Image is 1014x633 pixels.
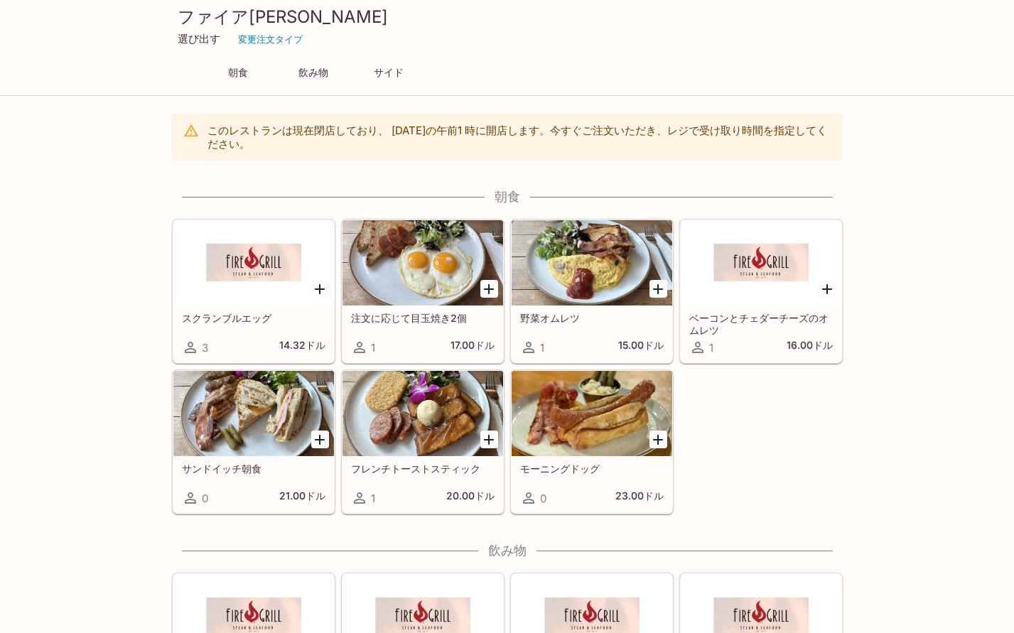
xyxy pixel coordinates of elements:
[446,489,495,502] font: 20.00ドル
[465,124,539,137] font: 時に開店します
[371,492,375,505] font: 1
[689,312,829,336] font: ベーコンとチェダーチーズのオムレツ
[511,220,673,363] a: 野菜オムレツ115.00ドル
[207,124,827,151] font: 。今すぐご注文いただき、レジで受け取り時間を指定してください。
[178,32,220,45] font: 選び出す
[371,341,375,355] font: 1
[311,431,329,448] button: サンドイッチ朝食を追加
[342,370,504,514] a: フレンチトーストスティック120.00ドル
[512,220,672,305] div: 野菜オムレツ
[680,220,842,363] a: ベーコンとチェダーチーズのオムレツ116.00ドル
[480,431,498,448] button: フレンチトーストスティックを加える
[343,371,503,456] div: フレンチトーストスティック
[298,67,328,79] font: 飲み物
[681,220,841,305] div: ベーコンとチェダーチーズのオムレツ
[238,33,303,45] font: 変更注文タイプ
[207,124,389,137] font: このレストランは現在閉店しており、
[451,339,495,351] font: 17.00ドル
[202,341,208,355] font: 3
[480,280,498,298] button: 目玉焼き2個を追加注文
[540,341,544,355] font: 1
[511,370,673,514] a: モーニングドッグ023.00ドル
[173,371,334,456] div: サンドイッチ朝食
[540,492,546,505] font: 0
[436,124,462,137] font: 午前1
[173,220,334,305] div: スクランブルエッグ
[709,341,713,355] font: 1
[392,124,436,137] font: [DATE]の
[228,67,248,79] font: 朝食
[173,370,335,514] a: サンドイッチ朝食021.00ドル
[351,312,467,324] font: 注文に応じて目玉焼き2個
[342,220,504,363] a: 注文に応じて目玉焼き2個117.00ドル
[520,462,600,475] font: モーニングドッグ
[232,28,309,50] button: 変更注文タイプ
[520,312,580,324] font: 野菜オムレツ
[279,489,325,502] font: 21.00ドル
[279,339,325,351] font: 14.32ドル
[787,339,833,351] font: 16.00ドル
[618,339,664,351] font: 15.00ドル
[649,431,667,448] button: モーニングドッグを追加
[374,67,404,79] font: サイド
[495,189,520,204] font: 朝食
[819,280,836,298] button: ベーコンとチェダーチーズのオムレツを追加
[649,280,667,298] button: 野菜オムレツを加える
[311,280,329,298] button: スクランブルエッグを加える
[615,489,664,502] font: 23.00ドル
[202,492,208,505] font: 0
[512,371,672,456] div: モーニングドッグ
[182,462,261,475] font: サンドイッチ朝食
[178,6,388,27] font: ファイア[PERSON_NAME]
[182,312,271,324] font: スクランブルエッグ
[343,220,503,305] div: 注文に応じて目玉焼き2個
[488,543,527,558] font: 飲み物
[173,220,335,363] a: スクランブルエッグ314.32ドル
[351,462,480,475] font: フレンチトーストスティック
